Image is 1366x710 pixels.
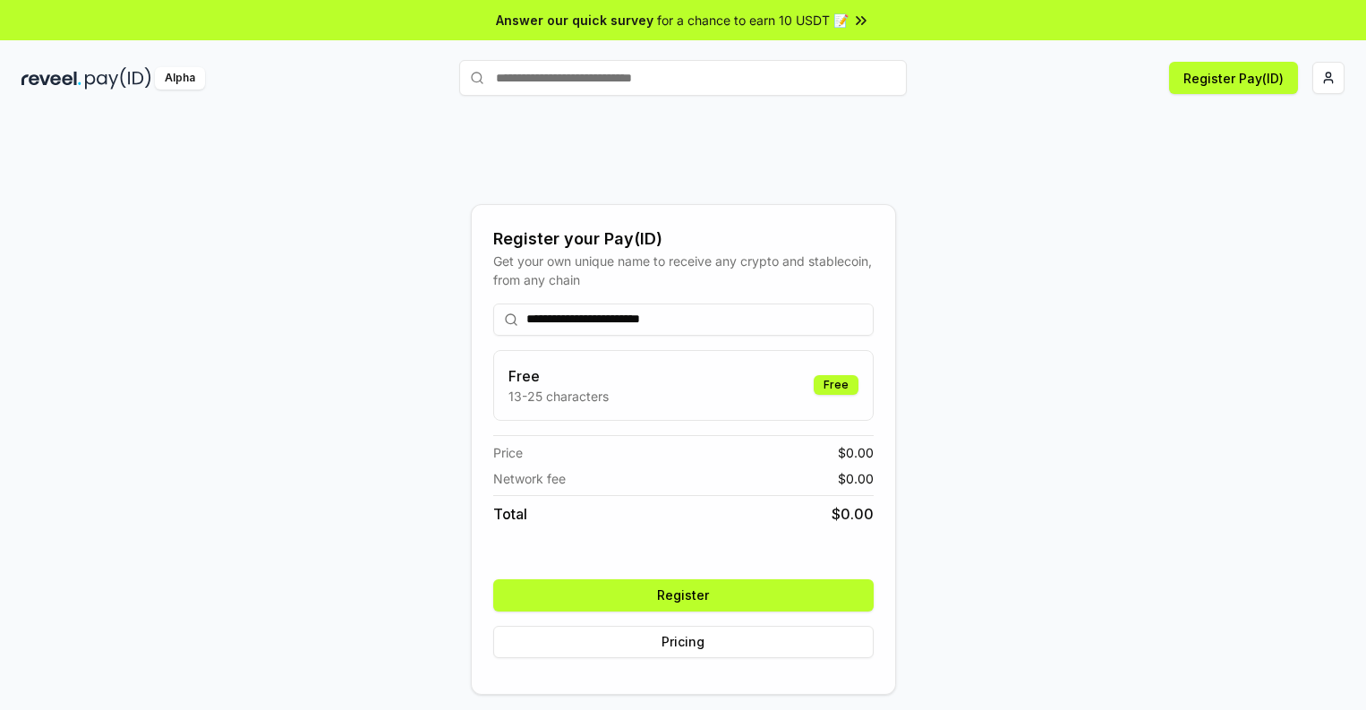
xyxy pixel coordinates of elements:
[493,503,527,525] span: Total
[832,503,874,525] span: $ 0.00
[493,252,874,289] div: Get your own unique name to receive any crypto and stablecoin, from any chain
[496,11,653,30] span: Answer our quick survey
[838,469,874,488] span: $ 0.00
[493,469,566,488] span: Network fee
[21,67,81,90] img: reveel_dark
[838,443,874,462] span: $ 0.00
[493,626,874,658] button: Pricing
[85,67,151,90] img: pay_id
[493,443,523,462] span: Price
[814,375,858,395] div: Free
[493,227,874,252] div: Register your Pay(ID)
[155,67,205,90] div: Alpha
[508,365,609,387] h3: Free
[1169,62,1298,94] button: Register Pay(ID)
[657,11,849,30] span: for a chance to earn 10 USDT 📝
[493,579,874,612] button: Register
[508,387,609,406] p: 13-25 characters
